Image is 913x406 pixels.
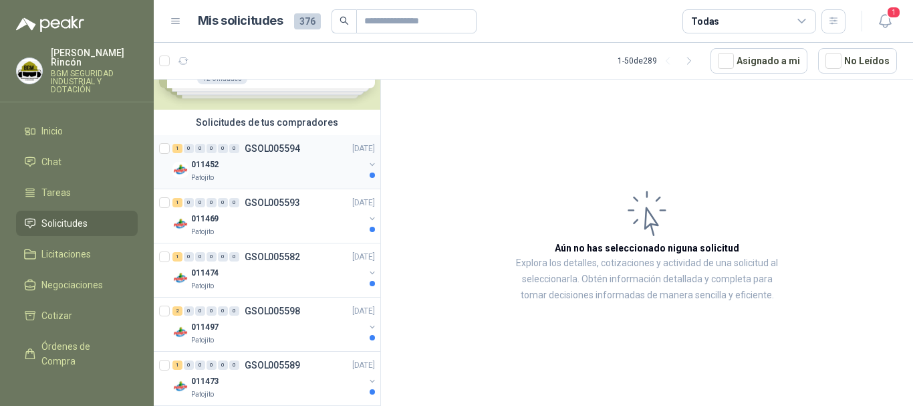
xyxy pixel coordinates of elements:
div: 0 [195,144,205,153]
a: Órdenes de Compra [16,334,138,374]
span: 1 [886,6,901,19]
p: 011473 [191,375,219,388]
div: 0 [184,361,194,370]
button: No Leídos [818,48,897,74]
div: 0 [218,306,228,316]
div: 0 [184,144,194,153]
div: 1 [172,144,182,153]
div: 0 [207,306,217,316]
div: 0 [195,198,205,207]
p: GSOL005582 [245,252,300,262]
div: 0 [218,361,228,370]
a: 1 0 0 0 0 0 GSOL005582[DATE] Company Logo011474Patojito [172,249,378,292]
img: Logo peakr [16,16,84,32]
span: Negociaciones [41,278,103,292]
div: 0 [207,361,217,370]
div: 0 [195,361,205,370]
button: Asignado a mi [710,48,807,74]
div: 0 [229,306,239,316]
p: [DATE] [352,251,375,264]
h1: Mis solicitudes [198,11,283,31]
a: Inicio [16,118,138,144]
span: Tareas [41,185,71,200]
div: 0 [207,144,217,153]
div: Solicitudes de tus compradores [154,110,380,135]
p: BGM SEGURIDAD INDUSTRIAL Y DOTACIÓN [51,70,138,94]
p: Explora los detalles, cotizaciones y actividad de una solicitud al seleccionarla. Obtén informaci... [515,256,779,304]
span: Inicio [41,124,63,138]
div: 0 [184,306,194,316]
div: 0 [229,252,239,262]
p: [DATE] [352,359,375,372]
p: 011469 [191,213,219,225]
div: 0 [184,198,194,207]
img: Company Logo [17,58,42,84]
span: search [340,16,349,25]
div: 0 [218,198,228,207]
a: Negociaciones [16,272,138,298]
a: 1 0 0 0 0 0 GSOL005589[DATE] Company Logo011473Patojito [172,357,378,400]
p: Patojito [191,281,214,292]
p: 011474 [191,267,219,280]
div: 1 - 50 de 289 [618,50,700,72]
a: Cotizar [16,303,138,328]
img: Company Logo [172,162,188,178]
a: Chat [16,149,138,175]
div: 0 [229,361,239,370]
p: 011497 [191,321,219,334]
div: 0 [195,252,205,262]
p: GSOL005598 [245,306,300,316]
p: GSOL005594 [245,144,300,153]
a: 1 0 0 0 0 0 GSOL005593[DATE] Company Logo011469Patojito [172,195,378,237]
span: Solicitudes [41,216,88,231]
div: 0 [218,252,228,262]
p: Patojito [191,335,214,346]
button: 1 [873,9,897,33]
div: 2 [172,306,182,316]
div: 0 [229,144,239,153]
a: Licitaciones [16,241,138,267]
a: Solicitudes [16,211,138,236]
div: 0 [195,306,205,316]
p: 011452 [191,159,219,171]
a: Tareas [16,180,138,205]
p: [PERSON_NAME] Rincón [51,48,138,67]
div: 0 [184,252,194,262]
span: Licitaciones [41,247,91,262]
p: Patojito [191,227,214,237]
div: 0 [207,198,217,207]
p: [DATE] [352,197,375,209]
img: Company Logo [172,324,188,340]
div: 0 [218,144,228,153]
div: 0 [207,252,217,262]
a: 2 0 0 0 0 0 GSOL005598[DATE] Company Logo011497Patojito [172,303,378,346]
a: 1 0 0 0 0 0 GSOL005594[DATE] Company Logo011452Patojito [172,140,378,183]
p: GSOL005589 [245,361,300,370]
span: Chat [41,155,61,169]
p: Patojito [191,389,214,400]
img: Company Logo [172,379,188,395]
img: Company Logo [172,216,188,232]
div: 1 [172,252,182,262]
h3: Aún no has seleccionado niguna solicitud [555,241,739,256]
p: [DATE] [352,142,375,155]
span: Cotizar [41,308,72,323]
img: Company Logo [172,270,188,286]
span: 376 [294,13,321,29]
div: Todas [691,14,719,29]
span: Órdenes de Compra [41,339,125,369]
div: 1 [172,198,182,207]
p: Patojito [191,173,214,183]
p: GSOL005593 [245,198,300,207]
div: 1 [172,361,182,370]
div: 0 [229,198,239,207]
p: [DATE] [352,305,375,318]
